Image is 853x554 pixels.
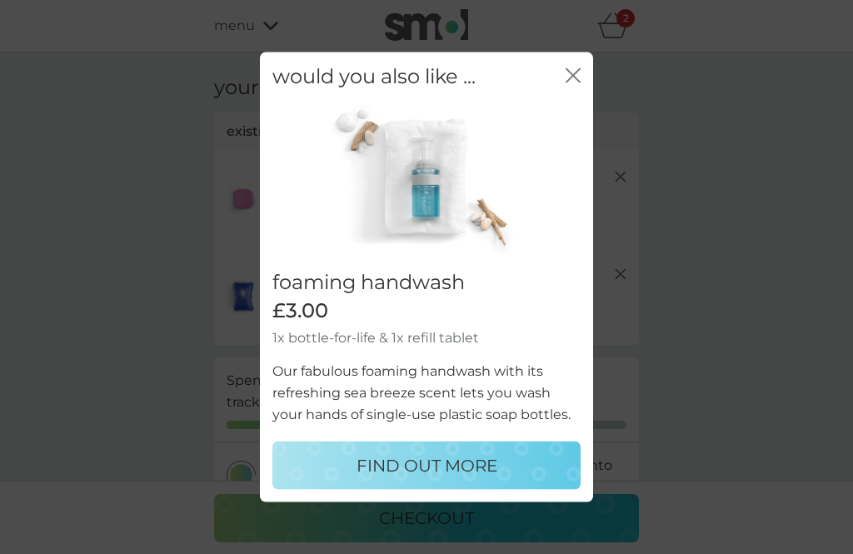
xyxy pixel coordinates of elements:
[272,64,476,88] h2: would you also like ...
[272,327,581,349] p: 1x bottle-for-life & 1x refill tablet
[272,361,581,425] p: Our fabulous foaming handwash with its refreshing sea breeze scent lets you wash your hands of si...
[272,271,581,295] h2: foaming handwash
[566,67,581,85] button: close
[357,452,497,479] p: FIND OUT MORE
[272,442,581,490] button: FIND OUT MORE
[272,299,328,323] span: £3.00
